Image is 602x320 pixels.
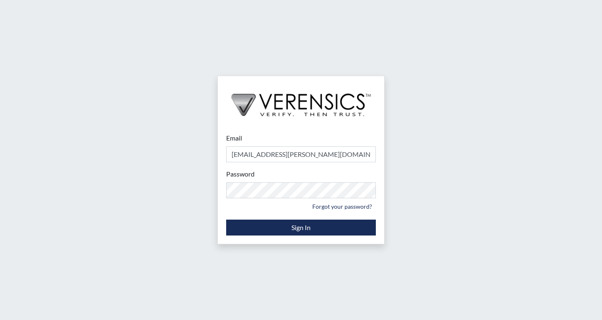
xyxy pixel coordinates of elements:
button: Sign In [226,220,376,236]
label: Password [226,169,255,179]
a: Forgot your password? [309,200,376,213]
label: Email [226,133,242,143]
img: logo-wide-black.2aad4157.png [218,76,384,125]
input: Email [226,146,376,162]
